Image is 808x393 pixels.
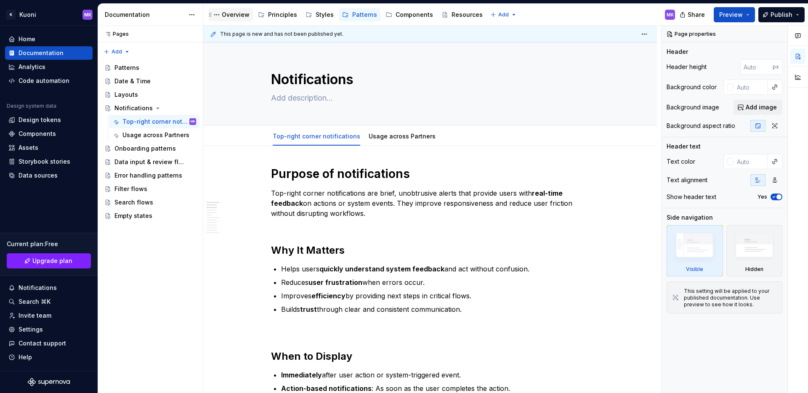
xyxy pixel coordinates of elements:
[281,304,589,314] p: Builds through clear and consistent communication.
[5,351,93,364] button: Help
[684,288,777,308] div: This setting will be applied to your published documentation. Use preview to see how it looks.
[101,182,199,196] a: Filter flows
[122,117,188,126] div: Top-right corner notifications
[268,11,297,19] div: Principles
[352,11,377,19] div: Patterns
[667,225,723,276] div: Visible
[101,155,199,169] a: Data input & review flows
[271,167,410,181] strong: Purpose of notifications
[5,46,93,60] a: Documentation
[19,353,32,361] div: Help
[667,63,707,71] div: Header height
[719,11,743,19] span: Preview
[746,103,777,112] span: Add image
[114,104,153,112] div: Notifications
[114,144,176,153] div: Onboarding patterns
[667,213,713,222] div: Side navigation
[114,185,147,193] div: Filter flows
[19,130,56,138] div: Components
[5,74,93,88] a: Code automation
[19,11,36,19] div: Kuoni
[311,292,346,300] strong: efficiency
[101,31,129,37] div: Pages
[2,5,96,24] button: KKuoniMK
[686,266,703,273] div: Visible
[281,384,372,393] strong: Action-based notifications
[32,257,72,265] span: Upgrade plan
[5,32,93,46] a: Home
[101,209,199,223] a: Empty states
[740,59,773,74] input: Auto
[105,11,184,19] div: Documentation
[19,171,58,180] div: Data sources
[114,171,182,180] div: Error handling patterns
[220,31,343,37] span: This page is new and has not been published yet.
[114,212,152,220] div: Empty states
[7,253,91,268] a: Upgrade plan
[5,323,93,336] a: Settings
[5,295,93,308] button: Search ⌘K
[208,8,253,21] a: Overview
[269,127,364,145] div: Top-right corner notifications
[28,378,70,386] svg: Supernova Logo
[269,69,587,90] textarea: Notifications
[255,8,300,21] a: Principles
[114,198,153,207] div: Search flows
[191,117,195,126] div: MK
[19,157,70,166] div: Storybook stories
[19,284,57,292] div: Notifications
[5,309,93,322] a: Invite team
[339,8,380,21] a: Patterns
[101,74,199,88] a: Date & Time
[667,48,688,56] div: Header
[369,133,436,140] a: Usage across Partners
[281,291,589,301] p: Improves by providing next steps in critical flows.
[281,264,589,274] p: Helps users and act without confusion.
[122,131,189,139] div: Usage across Partners
[316,11,334,19] div: Styles
[271,188,589,228] p: Top-right corner notifications are brief, unobtrusive alerts that provide users with on actions o...
[5,113,93,127] a: Design tokens
[5,281,93,295] button: Notifications
[300,305,317,313] strong: trust
[773,64,779,70] p: px
[19,49,64,57] div: Documentation
[109,128,199,142] a: Usage across Partners
[112,48,122,55] span: Add
[5,169,93,182] a: Data sources
[271,244,345,256] strong: Why It Matters
[19,339,66,348] div: Contact support
[365,127,439,145] div: Usage across Partners
[222,11,250,19] div: Overview
[19,77,69,85] div: Code automation
[101,196,199,209] a: Search flows
[745,266,763,273] div: Hidden
[101,101,199,115] a: Notifications
[667,157,695,166] div: Text color
[667,193,716,201] div: Show header text
[667,103,719,112] div: Background image
[726,225,783,276] div: Hidden
[498,11,509,18] span: Add
[734,100,782,115] button: Add image
[273,133,360,140] a: Top-right corner notifications
[281,370,589,380] p: after user action or system-triggered event.
[101,46,133,58] button: Add
[5,141,93,154] a: Assets
[114,90,138,99] div: Layouts
[19,143,38,152] div: Assets
[281,277,589,287] p: Reduces when errors occur.
[19,325,43,334] div: Settings
[675,7,710,22] button: Share
[19,311,51,320] div: Invite team
[667,176,707,184] div: Text alignment
[438,8,486,21] a: Resources
[101,61,199,223] div: Page tree
[319,265,444,273] strong: quickly understand system feedback
[714,7,755,22] button: Preview
[5,60,93,74] a: Analytics
[114,158,184,166] div: Data input & review flows
[734,154,768,169] input: Auto
[281,371,322,379] strong: Immediately
[114,64,139,72] div: Patterns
